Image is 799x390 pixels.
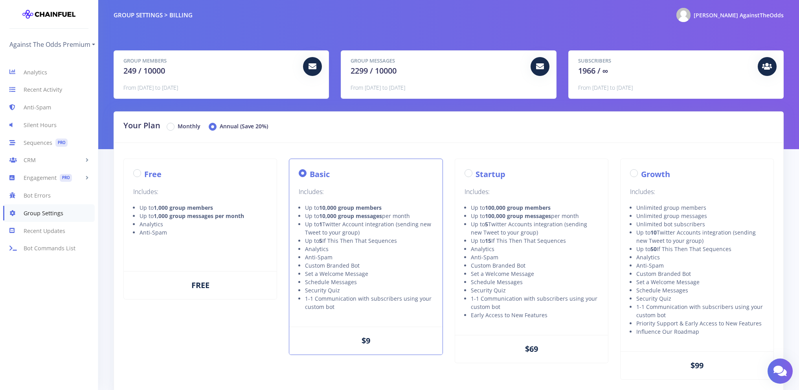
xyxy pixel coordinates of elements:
li: Custom Branded Bot [305,261,433,270]
li: Anti-Spam [636,261,764,270]
a: Against The Odds Premium [9,38,95,51]
strong: 1,000 group messages per month [154,212,244,220]
li: Up to If This Then That Sequences [305,237,433,245]
li: Influence Our Roadmap [636,327,764,336]
span: 249 / 10000 [123,65,165,76]
div: Group Settings > Billing [114,11,193,20]
li: Up to [305,203,433,212]
li: Unlimited group members [636,203,764,212]
li: Schedule Messages [636,286,764,294]
span: 2299 / 10000 [351,65,397,76]
li: Up to [140,203,267,212]
li: Up to If This Then That Sequences [471,237,599,245]
strong: 5 [485,220,488,228]
li: Anti-Spam [471,253,599,261]
a: @David_AgainstTheOdds Photo [PERSON_NAME] AgainstTheOdds [670,6,784,24]
li: Up to per month [305,212,433,220]
strong: 1 [319,220,322,228]
li: Analytics [471,245,599,253]
span: PRO [60,174,72,182]
p: Includes: [465,187,599,197]
li: Set a Welcome Message [636,278,764,286]
strong: 100,000 group messages [485,212,551,220]
li: 1-1 Communication with subscribers using your custom bot [636,303,764,319]
h5: Subscribers [578,57,752,65]
p: Includes: [630,187,764,197]
li: Schedule Messages [305,278,433,286]
strong: 15 [485,237,491,244]
li: Set a Welcome Message [471,270,599,278]
span: [PERSON_NAME] AgainstTheOdds [694,11,784,19]
img: @David_AgainstTheOdds Photo [676,8,691,22]
strong: 10 [650,229,657,236]
strong: 5 [319,237,322,244]
li: Custom Branded Bot [636,270,764,278]
span: 1966 / ∞ [578,65,608,76]
a: Group Settings [3,204,95,222]
li: Up to [471,203,599,212]
strong: 1,000 group members [154,204,213,211]
label: Basic [310,168,330,180]
label: Startup [476,168,505,180]
strong: 50 [650,245,657,253]
span: $99 [691,360,703,371]
label: Growth [641,168,670,180]
li: Security Quiz [636,294,764,303]
strong: 100,000 group members [485,204,551,211]
li: 1-1 Communication with subscribers using your custom bot [471,294,599,311]
li: Up to Twitter Accounts integration (sending new Tweet to your group) [471,220,599,237]
span: From [DATE] to [DATE] [351,84,405,91]
h5: Group Members [123,57,297,65]
li: Priority Support & Early Access to New Features [636,319,764,327]
li: Anti-Spam [305,253,433,261]
li: Up to [140,212,267,220]
li: Analytics [140,220,267,228]
li: Unlimited group messages [636,212,764,220]
span: From [DATE] to [DATE] [578,84,633,91]
h2: Your Plan [123,120,774,131]
li: Anti-Spam [140,228,267,237]
strong: 10,000 group messages [319,212,382,220]
li: Security Quiz [305,286,433,294]
span: PRO [55,139,68,147]
li: Analytics [305,245,433,253]
strong: 10,000 group members [319,204,382,211]
li: Analytics [636,253,764,261]
img: chainfuel-logo [22,6,75,22]
label: Annual (Save 20%) [220,122,268,131]
li: Up to Twitter Accounts integration (sending new Tweet to your group) [636,228,764,245]
li: Security Quiz [471,286,599,294]
span: FREE [191,280,209,290]
li: 1-1 Communication with subscribers using your custom bot [305,294,433,311]
li: Early Access to New Features [471,311,599,319]
li: Up to per month [471,212,599,220]
li: Set a Welcome Message [305,270,433,278]
span: From [DATE] to [DATE] [123,84,178,91]
p: Includes: [299,187,433,197]
p: Includes: [133,187,267,197]
span: $9 [362,335,370,346]
li: Up to Twitter Account integration (sending new Tweet to your group) [305,220,433,237]
span: $69 [525,344,538,354]
li: Custom Branded Bot [471,261,599,270]
li: Unlimited bot subscribers [636,220,764,228]
li: Schedule Messages [471,278,599,286]
label: Monthly [178,122,200,131]
label: Free [144,168,162,180]
h5: Group Messages [351,57,524,65]
li: Up to If This Then That Sequences [636,245,764,253]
